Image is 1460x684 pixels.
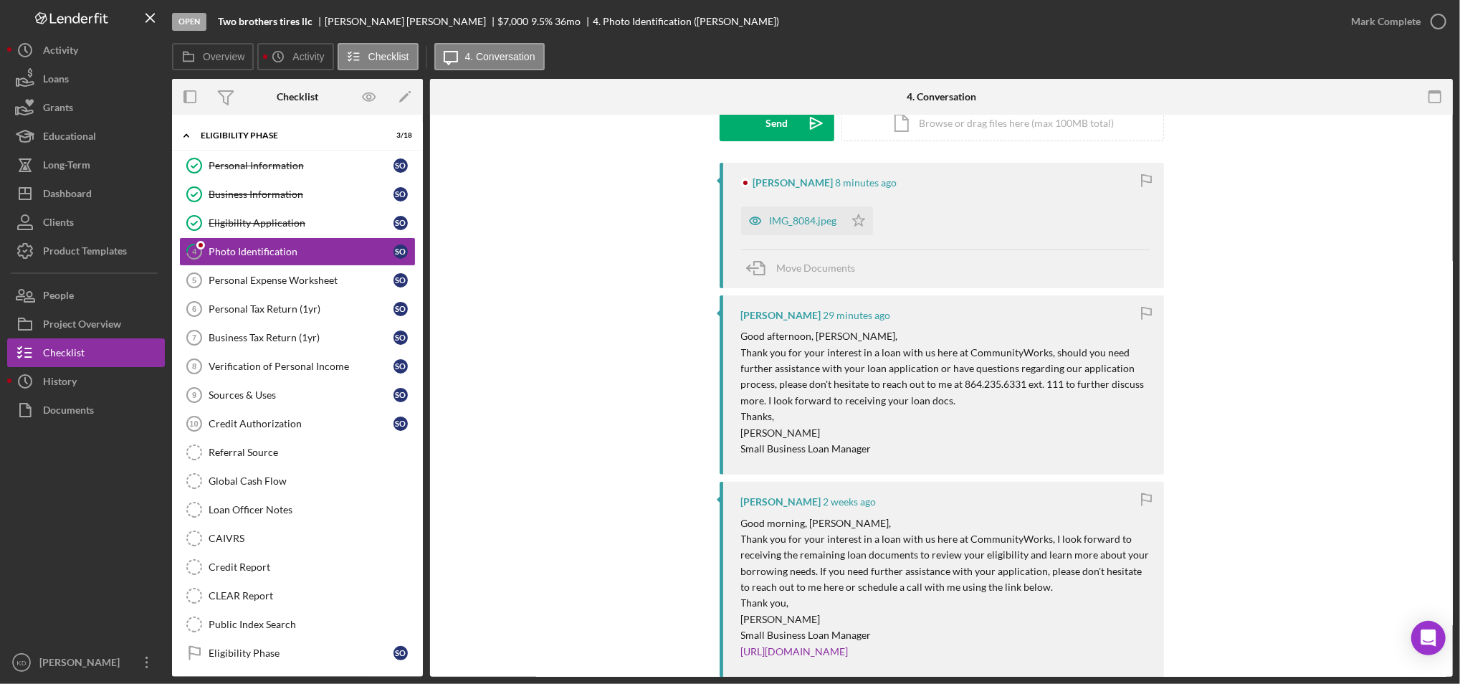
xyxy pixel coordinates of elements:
[338,43,419,70] button: Checklist
[741,250,870,286] button: Move Documents
[179,151,416,180] a: Personal InformationSO
[7,151,165,179] a: Long-Term
[741,441,1150,457] p: Small Business Loan Manager
[179,381,416,409] a: 9Sources & UsesSO
[209,533,415,544] div: CAIVRS
[43,65,69,97] div: Loans
[209,418,393,429] div: Credit Authorization
[209,303,393,315] div: Personal Tax Return (1yr)
[179,209,416,237] a: Eligibility ApplicationSO
[172,43,254,70] button: Overview
[7,36,165,65] button: Activity
[741,310,821,321] div: [PERSON_NAME]
[209,619,415,630] div: Public Index Search
[179,237,416,266] a: 4Photo IdentificationSO
[192,391,196,399] tspan: 9
[741,612,1150,627] p: [PERSON_NAME]
[777,262,856,274] span: Move Documents
[7,396,165,424] button: Documents
[209,590,415,602] div: CLEAR Report
[7,208,165,237] button: Clients
[179,438,416,467] a: Referral Source
[7,122,165,151] button: Educational
[209,160,393,171] div: Personal Information
[7,338,165,367] button: Checklist
[393,359,408,374] div: S O
[43,93,73,125] div: Grants
[393,158,408,173] div: S O
[7,65,165,93] a: Loans
[172,13,206,31] div: Open
[434,43,545,70] button: 4. Conversation
[7,648,165,677] button: KD[PERSON_NAME]
[393,244,408,259] div: S O
[179,553,416,581] a: Credit Report
[192,276,196,285] tspan: 5
[43,122,96,154] div: Educational
[7,179,165,208] button: Dashboard
[43,310,121,342] div: Project Overview
[393,646,408,660] div: S O
[43,36,78,68] div: Activity
[393,216,408,230] div: S O
[179,639,416,668] a: Eligibility PhaseSO
[1351,7,1421,36] div: Mark Complete
[555,16,581,27] div: 36 mo
[325,16,498,27] div: [PERSON_NAME] [PERSON_NAME]
[179,495,416,524] a: Loan Officer Notes
[593,16,779,27] div: 4. Photo Identification ([PERSON_NAME])
[179,610,416,639] a: Public Index Search
[209,447,415,458] div: Referral Source
[192,247,197,256] tspan: 4
[179,467,416,495] a: Global Cash Flow
[179,323,416,352] a: 7Business Tax Return (1yr)SO
[741,627,1150,643] p: Small Business Loan Manager
[7,237,165,265] button: Product Templates
[43,179,92,212] div: Dashboard
[209,361,393,372] div: Verification of Personal Income
[201,131,376,140] div: Eligibility Phase
[741,409,1150,424] p: Thanks,
[189,419,198,428] tspan: 10
[209,561,415,573] div: Credit Report
[209,332,393,343] div: Business Tax Return (1yr)
[209,504,415,516] div: Loan Officer Notes
[7,281,165,310] button: People
[1337,7,1453,36] button: Mark Complete
[209,389,393,401] div: Sources & Uses
[741,516,1150,531] p: Good morning, [PERSON_NAME],
[465,51,535,62] label: 4. Conversation
[179,409,416,438] a: 10Credit AuthorizationSO
[209,647,393,659] div: Eligibility Phase
[7,310,165,338] button: Project Overview
[907,91,976,103] div: 4. Conversation
[209,189,393,200] div: Business Information
[179,295,416,323] a: 6Personal Tax Return (1yr)SO
[7,93,165,122] button: Grants
[292,51,324,62] label: Activity
[741,345,1150,409] p: Thank you for your interest in a loan with us here at CommunityWorks, should you need further ass...
[741,595,1150,611] p: Thank you,
[209,475,415,487] div: Global Cash Flow
[7,367,165,396] button: History
[824,496,877,508] time: 2025-09-11 13:27
[209,246,393,257] div: Photo Identification
[277,91,318,103] div: Checklist
[741,531,1150,596] p: Thank you for your interest in a loan with us here at CommunityWorks, I look forward to receiving...
[179,352,416,381] a: 8Verification of Personal IncomeSO
[531,16,553,27] div: 9.5 %
[43,396,94,428] div: Documents
[203,51,244,62] label: Overview
[36,648,129,680] div: [PERSON_NAME]
[16,659,26,667] text: KD
[192,362,196,371] tspan: 8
